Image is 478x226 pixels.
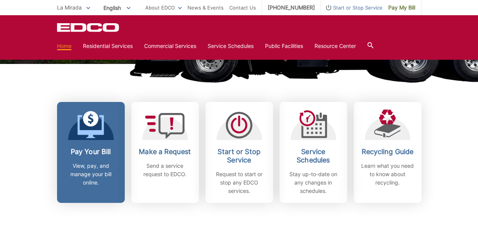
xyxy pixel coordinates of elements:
[208,42,254,50] a: Service Schedules
[57,102,125,203] a: Pay Your Bill View, pay, and manage your bill online.
[354,102,421,203] a: Recycling Guide Learn what you need to know about recycling.
[137,148,193,156] h2: Make a Request
[137,162,193,178] p: Send a service request to EDCO.
[63,148,119,156] h2: Pay Your Bill
[98,2,136,14] span: English
[57,4,82,11] span: La Mirada
[63,162,119,187] p: View, pay, and manage your bill online.
[279,102,347,203] a: Service Schedules Stay up-to-date on any changes in schedules.
[131,102,199,203] a: Make a Request Send a service request to EDCO.
[265,42,303,50] a: Public Facilities
[57,23,120,32] a: EDCD logo. Return to the homepage.
[388,3,415,12] span: Pay My Bill
[57,42,71,50] a: Home
[359,162,416,187] p: Learn what you need to know about recycling.
[211,170,267,195] p: Request to start or stop any EDCO services.
[359,148,416,156] h2: Recycling Guide
[229,3,256,12] a: Contact Us
[83,42,133,50] a: Residential Services
[144,42,196,50] a: Commercial Services
[285,170,341,195] p: Stay up-to-date on any changes in schedules.
[211,148,267,164] h2: Start or Stop Service
[145,3,182,12] a: About EDCO
[314,42,356,50] a: Resource Center
[285,148,341,164] h2: Service Schedules
[187,3,224,12] a: News & Events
